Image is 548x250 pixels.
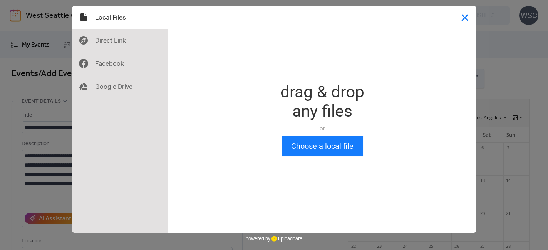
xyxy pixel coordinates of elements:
div: Google Drive [72,75,168,98]
button: Close [453,6,476,29]
div: Local Files [72,6,168,29]
a: uploadcare [270,236,302,242]
div: drag & drop any files [280,82,364,121]
div: powered by [246,233,302,244]
div: or [280,125,364,132]
div: Direct Link [72,29,168,52]
div: Facebook [72,52,168,75]
button: Choose a local file [282,136,363,156]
